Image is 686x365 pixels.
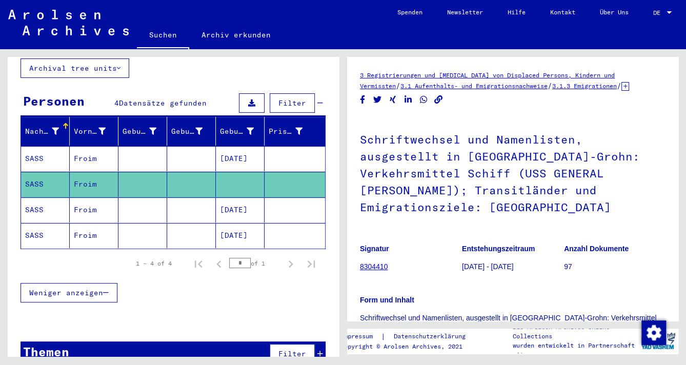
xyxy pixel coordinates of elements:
mat-header-cell: Geburt‏ [167,117,216,146]
span: DE [653,9,664,16]
div: Prisoner # [269,123,315,139]
div: Geburtsname [123,126,156,137]
h1: Schriftwechsel und Namenlisten, ausgestellt in [GEOGRAPHIC_DATA]-Grohn: Verkehrsmittel Schiff (US... [360,116,665,229]
b: Entstehungszeitraum [462,245,535,253]
mat-cell: Froim [70,197,118,222]
a: 8304410 [360,262,388,271]
span: Datensätze gefunden [119,98,207,108]
div: Zustimmung ändern [641,320,665,344]
mat-header-cell: Vorname [70,117,118,146]
a: 3.1 Aufenthalts- und Emigrationsnachweise [400,82,548,90]
a: Suchen [137,23,189,49]
a: Datenschutzerklärung [386,331,478,342]
span: / [617,81,621,90]
button: Filter [270,344,315,363]
mat-cell: Froim [70,146,118,171]
button: Previous page [209,253,229,274]
mat-header-cell: Prisoner # [265,117,325,146]
button: Share on LinkedIn [403,93,414,106]
div: Geburtsdatum [220,126,254,137]
mat-cell: [DATE] [216,223,265,248]
mat-header-cell: Nachname [21,117,70,146]
div: | [340,331,478,342]
mat-header-cell: Geburtsname [118,117,167,146]
img: yv_logo.png [639,328,677,354]
img: Zustimmung ändern [641,320,666,345]
span: / [548,81,552,90]
button: Next page [280,253,301,274]
p: Copyright © Arolsen Archives, 2021 [340,342,478,351]
button: Share on Xing [388,93,398,106]
div: Geburtsname [123,123,169,139]
mat-cell: [DATE] [216,146,265,171]
span: 4 [114,98,119,108]
button: Share on WhatsApp [418,93,429,106]
div: Geburtsdatum [220,123,267,139]
p: Die Arolsen Archives Online-Collections [513,322,637,341]
button: First page [188,253,209,274]
mat-cell: Froim [70,223,118,248]
div: Nachname [25,126,59,137]
div: Themen [23,342,69,361]
mat-cell: [DATE] [216,197,265,222]
b: Anzahl Dokumente [564,245,629,253]
a: Archiv erkunden [189,23,283,47]
b: Signatur [360,245,389,253]
span: / [396,81,400,90]
mat-cell: Froim [70,172,118,197]
a: 3.1.3 Emigrationen [552,82,617,90]
b: Form und Inhalt [360,296,414,304]
a: Impressum [340,331,381,342]
mat-cell: SASS [21,172,70,197]
button: Share on Twitter [372,93,383,106]
a: 3 Registrierungen und [MEDICAL_DATA] von Displaced Persons, Kindern und Vermissten [360,71,615,90]
p: Schriftwechsel und Namenlisten, ausgestellt in [GEOGRAPHIC_DATA]-Grohn: Verkehrsmittel Schiff (US... [360,313,665,345]
span: Filter [278,98,306,108]
mat-cell: SASS [21,223,70,248]
p: [DATE] - [DATE] [462,261,563,272]
span: Filter [278,349,306,358]
button: Last page [301,253,321,274]
div: Vorname [74,123,118,139]
p: 97 [564,261,665,272]
div: of 1 [229,258,280,268]
div: Vorname [74,126,106,137]
div: Nachname [25,123,72,139]
div: Prisoner # [269,126,302,137]
mat-cell: SASS [21,197,70,222]
div: Geburt‏ [171,126,203,137]
button: Share on Facebook [357,93,368,106]
div: Personen [23,92,85,110]
button: Copy link [433,93,444,106]
mat-header-cell: Geburtsdatum [216,117,265,146]
div: 1 – 4 of 4 [136,259,172,268]
p: wurden entwickelt in Partnerschaft mit [513,341,637,359]
button: Weniger anzeigen [21,283,117,302]
img: Arolsen_neg.svg [8,10,129,35]
span: Weniger anzeigen [29,288,103,297]
mat-cell: SASS [21,146,70,171]
div: Geburt‏ [171,123,215,139]
button: Archival tree units [21,58,129,78]
button: Filter [270,93,315,113]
